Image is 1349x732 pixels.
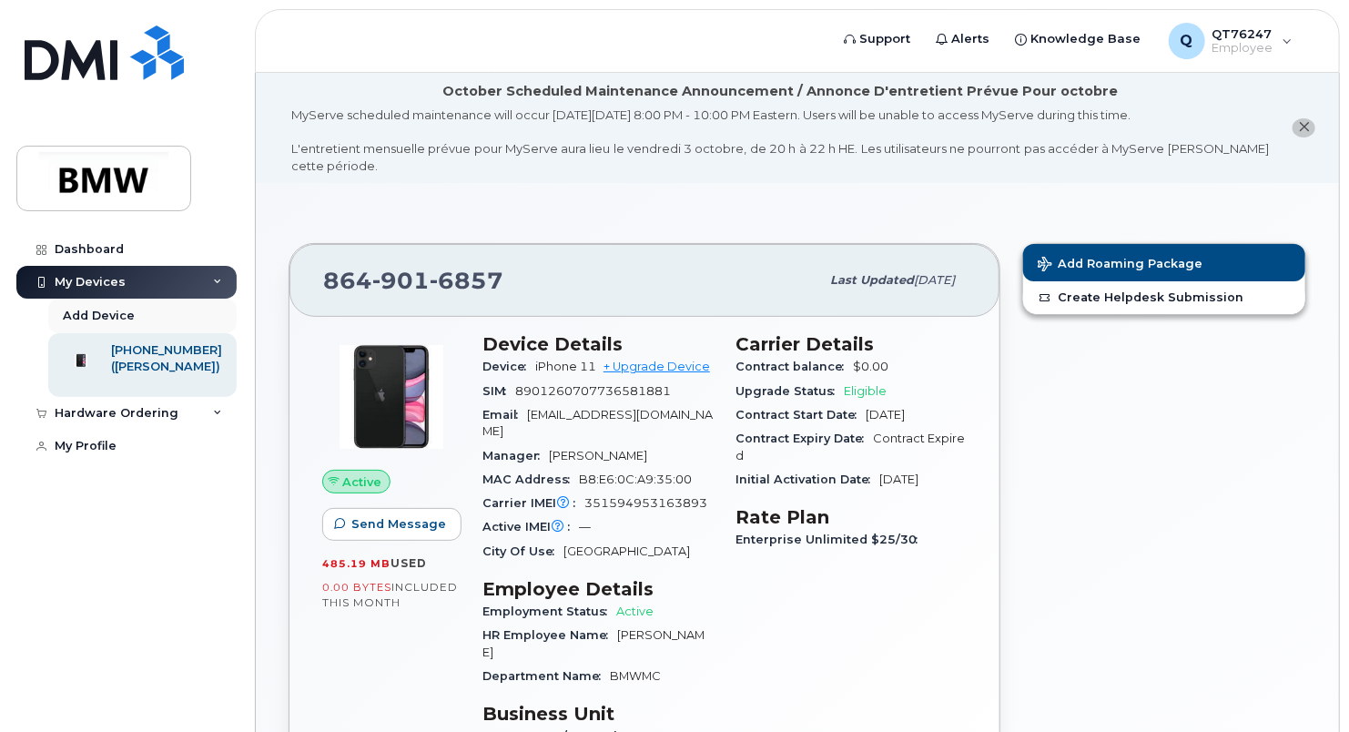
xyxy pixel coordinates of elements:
[515,384,671,398] span: 8901260707736581881
[442,82,1118,101] div: October Scheduled Maintenance Announcement / Annonce D'entretient Prévue Pour octobre
[482,333,714,355] h3: Device Details
[482,449,549,463] span: Manager
[584,496,707,510] span: 351594953163893
[482,628,617,642] span: HR Employee Name
[482,520,579,534] span: Active IMEI
[482,384,515,398] span: SIM
[735,408,866,422] span: Contract Start Date
[535,360,596,373] span: iPhone 11
[735,384,844,398] span: Upgrade Status
[853,360,888,373] span: $0.00
[482,669,610,683] span: Department Name
[343,473,382,491] span: Active
[866,408,905,422] span: [DATE]
[549,449,647,463] span: [PERSON_NAME]
[322,557,390,570] span: 485.19 MB
[322,508,461,541] button: Send Message
[482,473,579,486] span: MAC Address
[830,273,914,287] span: Last updated
[1023,244,1305,281] button: Add Roaming Package
[351,515,446,533] span: Send Message
[390,556,427,570] span: used
[1038,257,1202,274] span: Add Roaming Package
[1270,653,1335,718] iframe: Messenger Launcher
[482,408,713,438] span: [EMAIL_ADDRESS][DOMAIN_NAME]
[735,333,967,355] h3: Carrier Details
[579,473,692,486] span: B8:E6:0C:A9:35:00
[291,107,1269,174] div: MyServe scheduled maintenance will occur [DATE][DATE] 8:00 PM - 10:00 PM Eastern. Users will be u...
[735,533,927,546] span: Enterprise Unlimited $25/30
[337,342,446,452] img: iPhone_11.jpg
[1023,281,1305,314] a: Create Helpdesk Submission
[610,669,661,683] span: BMWMC
[616,605,654,618] span: Active
[1293,118,1315,137] button: close notification
[322,580,458,610] span: included this month
[323,267,503,294] span: 864
[735,432,965,462] span: Contract Expired
[735,473,879,486] span: Initial Activation Date
[482,496,584,510] span: Carrier IMEI
[482,605,616,618] span: Employment Status
[735,432,873,445] span: Contract Expiry Date
[914,273,955,287] span: [DATE]
[482,360,535,373] span: Device
[603,360,710,373] a: + Upgrade Device
[482,703,714,725] h3: Business Unit
[482,544,563,558] span: City Of Use
[563,544,690,558] span: [GEOGRAPHIC_DATA]
[735,506,967,528] h3: Rate Plan
[844,384,887,398] span: Eligible
[482,628,705,658] span: [PERSON_NAME]
[372,267,430,294] span: 901
[879,473,918,486] span: [DATE]
[482,578,714,600] h3: Employee Details
[322,581,391,594] span: 0.00 Bytes
[579,520,591,534] span: —
[430,267,503,294] span: 6857
[735,360,853,373] span: Contract balance
[482,408,527,422] span: Email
